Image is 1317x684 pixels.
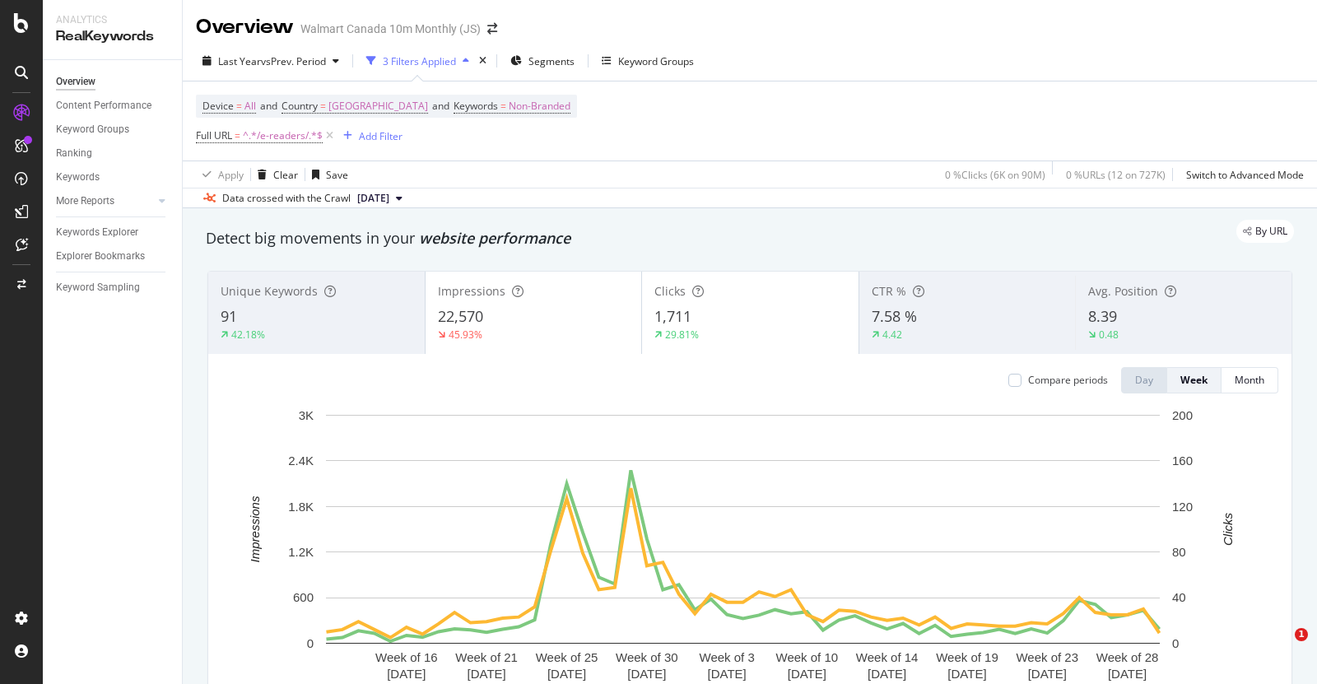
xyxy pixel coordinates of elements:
[1236,220,1294,243] div: legacy label
[1172,636,1179,650] text: 0
[1172,500,1193,514] text: 120
[196,128,232,142] span: Full URL
[1172,454,1193,468] text: 160
[1135,373,1153,387] div: Day
[307,636,314,650] text: 0
[1172,408,1193,422] text: 200
[56,97,151,114] div: Content Performance
[282,99,318,113] span: Country
[251,161,298,188] button: Clear
[337,126,403,146] button: Add Filter
[261,54,326,68] span: vs Prev. Period
[56,248,145,265] div: Explorer Bookmarks
[320,99,326,113] span: =
[351,188,409,208] button: [DATE]
[882,328,902,342] div: 4.42
[1180,373,1208,387] div: Week
[288,454,314,468] text: 2.4K
[56,193,114,210] div: More Reports
[1222,367,1278,393] button: Month
[487,23,497,35] div: arrow-right-arrow-left
[1167,367,1222,393] button: Week
[56,73,170,91] a: Overview
[56,121,170,138] a: Keyword Groups
[1255,226,1287,236] span: By URL
[244,95,256,118] span: All
[438,283,505,299] span: Impressions
[1172,545,1186,559] text: 80
[1235,373,1264,387] div: Month
[476,53,490,69] div: times
[654,283,686,299] span: Clicks
[293,590,314,604] text: 600
[56,169,100,186] div: Keywords
[288,545,314,559] text: 1.2K
[56,224,170,241] a: Keywords Explorer
[360,48,476,74] button: 3 Filters Applied
[299,408,314,422] text: 3K
[383,54,456,68] div: 3 Filters Applied
[231,328,265,342] div: 42.18%
[700,650,755,664] text: Week of 3
[936,650,998,664] text: Week of 19
[438,306,483,326] span: 22,570
[595,48,700,74] button: Keyword Groups
[1096,650,1159,664] text: Week of 28
[248,496,262,562] text: Impressions
[56,121,129,138] div: Keyword Groups
[56,13,169,27] div: Analytics
[218,54,261,68] span: Last Year
[947,667,986,681] text: [DATE]
[547,667,586,681] text: [DATE]
[56,73,95,91] div: Overview
[326,168,348,182] div: Save
[856,650,919,664] text: Week of 14
[1028,373,1108,387] div: Compare periods
[654,306,691,326] span: 1,711
[243,124,323,147] span: ^.*/e-readers/.*$
[1108,667,1147,681] text: [DATE]
[196,161,244,188] button: Apply
[872,306,917,326] span: 7.58 %
[375,650,438,664] text: Week of 16
[455,650,518,664] text: Week of 21
[449,328,482,342] div: 45.93%
[56,224,138,241] div: Keywords Explorer
[1028,667,1067,681] text: [DATE]
[504,48,581,74] button: Segments
[467,667,505,681] text: [DATE]
[221,283,318,299] span: Unique Keywords
[1088,306,1117,326] span: 8.39
[1221,512,1235,545] text: Clicks
[945,168,1045,182] div: 0 % Clicks ( 6K on 90M )
[359,129,403,143] div: Add Filter
[627,667,666,681] text: [DATE]
[618,54,694,68] div: Keyword Groups
[260,99,277,113] span: and
[357,191,389,206] span: 2025 Aug. 8th
[1099,328,1119,342] div: 0.48
[788,667,826,681] text: [DATE]
[1121,367,1167,393] button: Day
[387,667,426,681] text: [DATE]
[776,650,839,664] text: Week of 10
[536,650,598,664] text: Week of 25
[1016,650,1078,664] text: Week of 23
[196,48,346,74] button: Last YearvsPrev. Period
[432,99,449,113] span: and
[222,191,351,206] div: Data crossed with the Crawl
[273,168,298,182] div: Clear
[454,99,498,113] span: Keywords
[196,13,294,41] div: Overview
[56,145,92,162] div: Ranking
[872,283,906,299] span: CTR %
[328,95,428,118] span: [GEOGRAPHIC_DATA]
[616,650,678,664] text: Week of 30
[56,27,169,46] div: RealKeywords
[1088,283,1158,299] span: Avg. Position
[56,169,170,186] a: Keywords
[528,54,575,68] span: Segments
[202,99,234,113] span: Device
[56,97,170,114] a: Content Performance
[708,667,747,681] text: [DATE]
